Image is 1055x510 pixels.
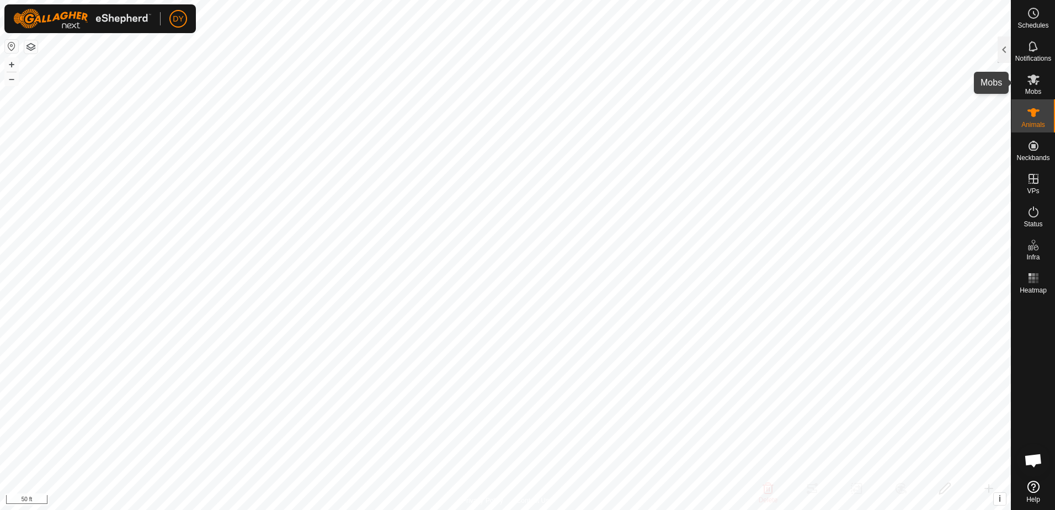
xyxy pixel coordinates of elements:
span: Mobs [1025,88,1041,95]
span: DY [173,13,183,25]
button: + [5,58,18,71]
span: Heatmap [1020,287,1047,294]
span: i [999,494,1001,503]
img: Gallagher Logo [13,9,151,29]
span: Notifications [1015,55,1051,62]
span: Neckbands [1016,155,1049,161]
a: Help [1011,476,1055,507]
span: Status [1024,221,1042,227]
button: Reset Map [5,40,18,53]
div: Open chat [1017,444,1050,477]
span: Infra [1026,254,1040,261]
span: Help [1026,496,1040,503]
button: – [5,72,18,86]
a: Contact Us [516,496,549,506]
span: Schedules [1017,22,1048,29]
span: VPs [1027,188,1039,194]
a: Privacy Policy [462,496,503,506]
span: Animals [1021,121,1045,128]
button: i [994,493,1006,505]
button: Map Layers [24,40,38,54]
